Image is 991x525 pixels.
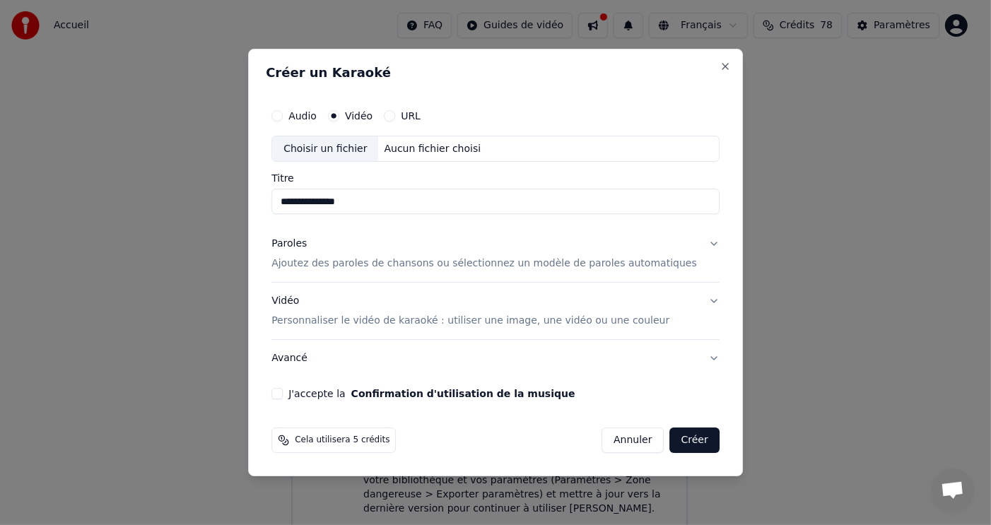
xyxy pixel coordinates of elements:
div: Paroles [271,237,307,252]
div: Vidéo [271,295,669,329]
h2: Créer un Karaoké [266,66,725,79]
button: Créer [670,427,720,453]
p: Personnaliser le vidéo de karaoké : utiliser une image, une vidéo ou une couleur [271,314,669,328]
label: URL [401,111,421,121]
button: Avancé [271,340,720,377]
button: ParolesAjoutez des paroles de chansons ou sélectionnez un modèle de paroles automatiques [271,226,720,283]
p: Ajoutez des paroles de chansons ou sélectionnez un modèle de paroles automatiques [271,257,697,271]
label: Audio [288,111,317,121]
label: J'accepte la [288,389,575,399]
span: Cela utilisera 5 crédits [295,435,389,446]
label: Vidéo [345,111,373,121]
label: Titre [271,174,720,184]
div: Aucun fichier choisi [379,142,487,156]
button: VidéoPersonnaliser le vidéo de karaoké : utiliser une image, une vidéo ou une couleur [271,283,720,340]
div: Choisir un fichier [272,136,378,162]
button: Annuler [602,427,664,453]
button: J'accepte la [351,389,575,399]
